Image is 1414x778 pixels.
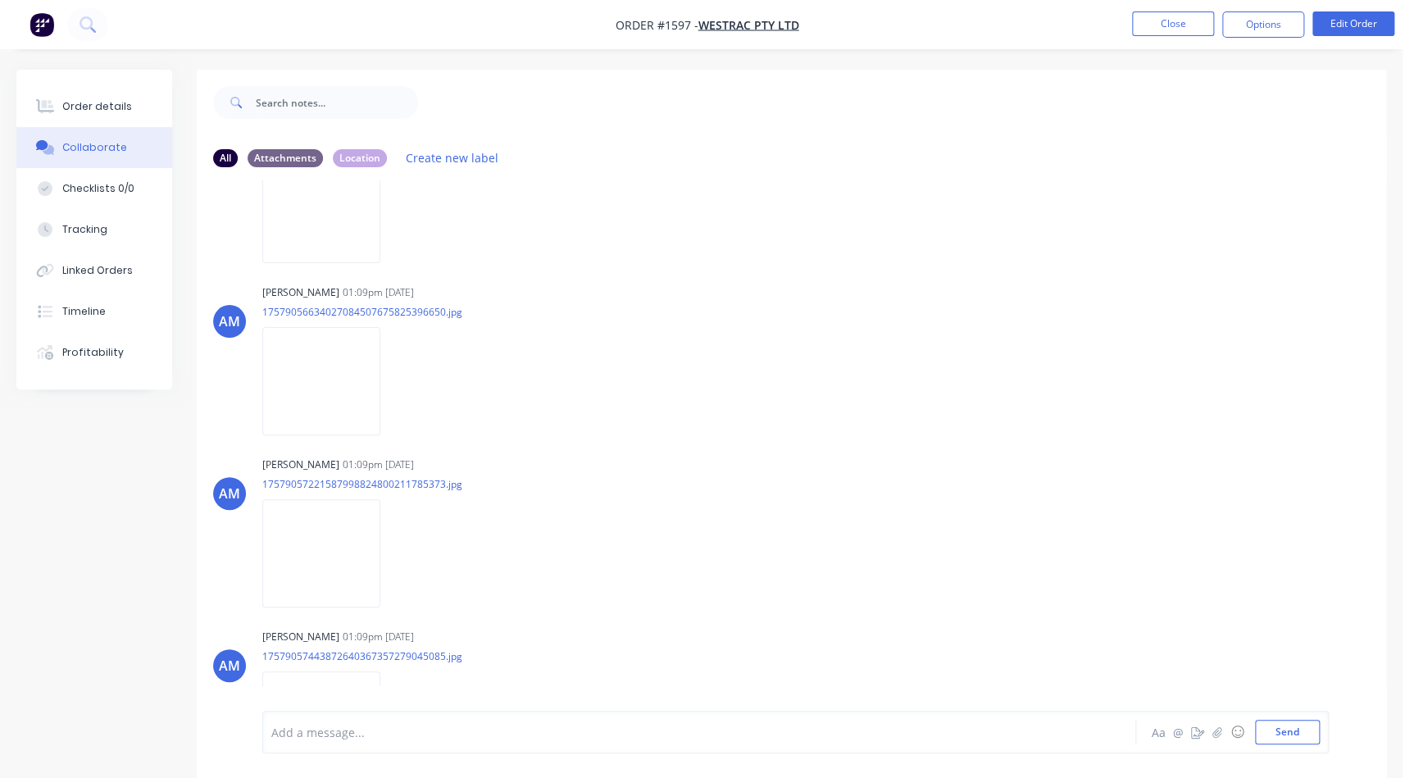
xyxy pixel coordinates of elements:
[616,17,698,33] span: Order #1597 -
[219,656,240,676] div: AM
[62,304,106,319] div: Timeline
[213,149,238,167] div: All
[343,457,414,472] div: 01:09pm [DATE]
[219,312,240,331] div: AM
[262,305,462,319] p: 17579056634027084507675825396650.jpg
[16,209,172,250] button: Tracking
[1168,722,1188,742] button: @
[16,127,172,168] button: Collaborate
[262,285,339,300] div: [PERSON_NAME]
[219,484,240,503] div: AM
[30,12,54,37] img: Factory
[1148,722,1168,742] button: Aa
[62,263,133,278] div: Linked Orders
[262,649,462,663] p: 17579057443872640367357279045085.jpg
[262,457,339,472] div: [PERSON_NAME]
[16,250,172,291] button: Linked Orders
[16,332,172,373] button: Profitability
[62,222,107,237] div: Tracking
[333,149,387,167] div: Location
[1255,720,1320,744] button: Send
[397,147,507,169] button: Create new label
[698,17,799,33] a: WesTrac Pty Ltd
[16,291,172,332] button: Timeline
[1227,722,1247,742] button: ☺
[256,86,418,119] input: Search notes...
[16,86,172,127] button: Order details
[1132,11,1214,36] button: Close
[1222,11,1304,38] button: Options
[1312,11,1394,36] button: Edit Order
[62,99,132,114] div: Order details
[62,140,127,155] div: Collaborate
[343,630,414,644] div: 01:09pm [DATE]
[343,285,414,300] div: 01:09pm [DATE]
[262,630,339,644] div: [PERSON_NAME]
[62,345,124,360] div: Profitability
[16,168,172,209] button: Checklists 0/0
[248,149,323,167] div: Attachments
[262,477,462,491] p: 17579057221587998824800211785373.jpg
[62,181,134,196] div: Checklists 0/0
